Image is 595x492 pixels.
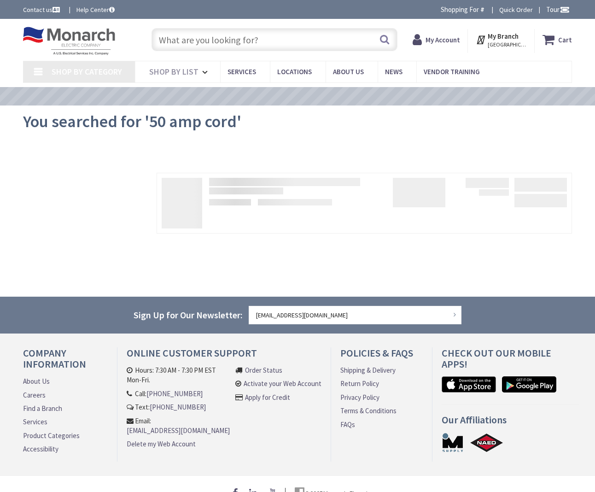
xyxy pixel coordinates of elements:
[442,432,464,453] a: MSUPPLY
[426,35,460,44] strong: My Account
[227,67,256,76] span: Services
[424,67,480,76] span: Vendor Training
[249,306,461,324] input: Enter your email address
[134,309,243,321] span: Sign Up for Our Newsletter:
[127,426,230,435] a: [EMAIL_ADDRESS][DOMAIN_NAME]
[488,41,527,48] span: [GEOGRAPHIC_DATA], [GEOGRAPHIC_DATA]
[340,365,396,375] a: Shipping & Delivery
[442,347,579,376] h4: Check out Our Mobile Apps!
[23,444,58,454] a: Accessibility
[23,417,47,427] a: Services
[23,27,115,55] img: Monarch Electric Company
[340,420,355,429] a: FAQs
[23,376,50,386] a: About Us
[127,389,231,398] li: Call:
[542,31,572,48] a: Cart
[127,416,231,436] li: Email:
[146,389,203,398] a: [PHONE_NUMBER]
[488,32,519,41] strong: My Branch
[23,431,80,440] a: Product Categories
[470,432,504,453] a: NAED
[558,31,572,48] strong: Cart
[499,5,533,14] a: Quick Order
[52,66,122,77] span: Shop By Category
[127,439,196,449] a: Delete my Web Account
[127,347,321,365] h4: Online Customer Support
[23,390,46,400] a: Careers
[245,365,282,375] a: Order Status
[340,406,397,416] a: Terms & Conditions
[245,392,290,402] a: Apply for Credit
[340,347,423,365] h4: Policies & FAQs
[23,111,241,132] span: You searched for '50 amp cord'
[127,365,231,385] li: Hours: 7:30 AM - 7:30 PM EST Mon-Fri.
[413,31,460,48] a: My Account
[150,402,206,412] a: [PHONE_NUMBER]
[152,28,397,51] input: What are you looking for?
[385,67,402,76] span: News
[340,392,379,402] a: Privacy Policy
[546,5,570,14] span: Tour
[127,402,231,412] li: Text:
[441,5,479,14] span: Shopping For
[476,31,527,48] div: My Branch [GEOGRAPHIC_DATA], [GEOGRAPHIC_DATA]
[277,67,312,76] span: Locations
[149,66,198,77] span: Shop By List
[23,5,62,14] a: Contact us
[76,5,115,14] a: Help Center
[23,347,108,376] h4: Company Information
[333,67,364,76] span: About Us
[340,379,379,388] a: Return Policy
[480,5,484,14] strong: #
[442,414,579,432] h4: Our Affiliations
[23,404,62,413] a: Find a Branch
[244,379,321,388] a: Activate your Web Account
